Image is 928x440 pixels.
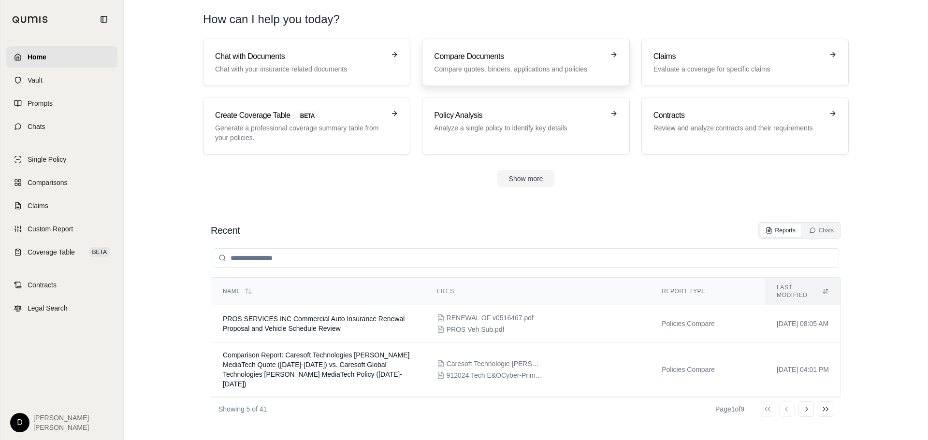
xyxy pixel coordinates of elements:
[203,39,410,86] a: Chat with DocumentsChat with your insurance related documents
[28,201,48,211] span: Claims
[425,278,651,305] th: Files
[6,46,117,68] a: Home
[641,98,849,155] a: ContractsReview and analyze contracts and their requirements
[777,284,829,299] div: Last modified
[218,404,267,414] p: Showing 5 of 41
[641,39,849,86] a: ClaimsEvaluate a coverage for specific claims
[12,16,48,23] img: Qumis Logo
[215,123,385,142] p: Generate a professional coverage summary table from your policies.
[28,75,43,85] span: Vault
[6,70,117,91] a: Vault
[766,227,796,234] div: Reports
[28,247,75,257] span: Coverage Table
[28,178,67,187] span: Comparisons
[6,93,117,114] a: Prompts
[215,64,385,74] p: Chat with your insurance related documents
[10,413,29,432] div: D
[6,172,117,193] a: Comparisons
[422,98,629,155] a: Policy AnalysisAnalyze a single policy to identify key details
[422,39,629,86] a: Compare DocumentsCompare quotes, binders, applications and policies
[28,224,73,234] span: Custom Report
[653,110,823,121] h3: Contracts
[653,51,823,62] h3: Claims
[33,423,89,432] span: [PERSON_NAME]
[215,51,385,62] h3: Chat with Documents
[28,280,57,290] span: Contracts
[89,247,110,257] span: BETA
[6,274,117,296] a: Contracts
[760,224,801,237] button: Reports
[6,116,117,137] a: Chats
[28,52,46,62] span: Home
[28,122,45,131] span: Chats
[28,303,68,313] span: Legal Search
[6,218,117,240] a: Custom Report
[6,149,117,170] a: Single Policy
[715,404,744,414] div: Page 1 of 9
[28,99,53,108] span: Prompts
[653,64,823,74] p: Evaluate a coverage for specific claims
[650,305,765,342] td: Policies Compare
[203,98,410,155] a: Create Coverage TableBETAGenerate a professional coverage summary table from your policies.
[223,287,414,295] div: Name
[447,325,505,334] span: PROS Veh Sub.pdf
[223,351,409,388] span: Comparison Report: Caresoft Technologies Beazley MediaTech Quote (2025-2026) vs. Caresoft Global ...
[203,12,849,27] h1: How can I help you today?
[33,413,89,423] span: [PERSON_NAME]
[434,64,604,74] p: Compare quotes, binders, applications and policies
[809,227,834,234] div: Chats
[6,298,117,319] a: Legal Search
[28,155,66,164] span: Single Policy
[803,224,840,237] button: Chats
[96,12,112,27] button: Collapse sidebar
[223,315,405,332] span: PROS SERVICES INC Commercial Auto Insurance Renewal Proposal and Vehicle Schedule Review
[294,111,320,121] span: BETA
[211,224,240,237] h2: Recent
[765,342,841,397] td: [DATE] 04:01 PM
[434,51,604,62] h3: Compare Documents
[765,305,841,342] td: [DATE] 08:05 AM
[497,170,555,187] button: Show more
[650,278,765,305] th: Report Type
[653,123,823,133] p: Review and analyze contracts and their requirements
[447,359,543,369] span: Caresoft Technologie Beazley MediaTech Quote 29-Aug-2025.pdf
[447,370,543,380] span: 912024 Tech E&OCyber-Primary- Policy - Insd Copy.pdf
[6,195,117,216] a: Claims
[6,241,117,263] a: Coverage TableBETA
[447,313,534,323] span: RENEWAL OF v0516467.pdf
[650,342,765,397] td: Policies Compare
[215,110,385,121] h3: Create Coverage Table
[434,123,604,133] p: Analyze a single policy to identify key details
[434,110,604,121] h3: Policy Analysis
